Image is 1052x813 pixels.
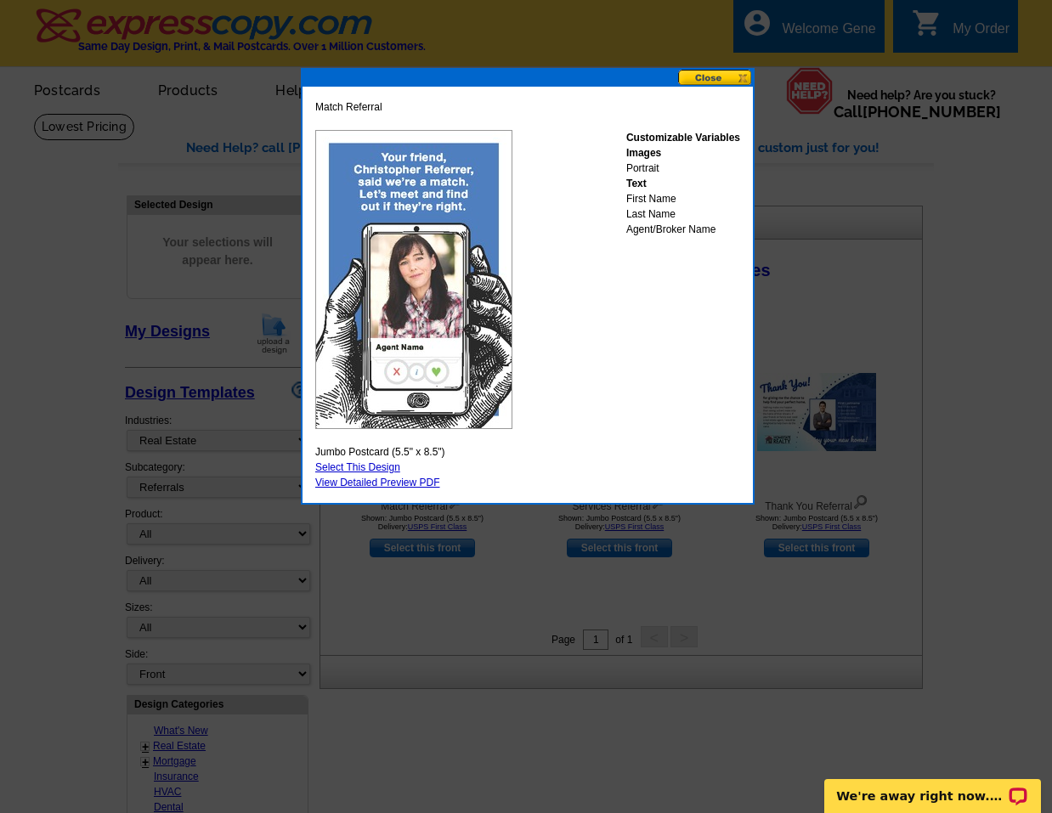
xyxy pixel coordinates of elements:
[315,99,382,115] span: Match Referral
[315,130,512,429] img: GENPJFmatchReffal_SAMPLE.jpg
[626,178,647,189] strong: Text
[626,132,740,144] strong: Customizable Variables
[626,147,661,159] strong: Images
[315,444,445,460] span: Jumbo Postcard (5.5" x 8.5")
[813,759,1052,813] iframe: LiveChat chat widget
[315,461,400,473] a: Select This Design
[626,130,740,237] div: Portrait First Name Last Name Agent/Broker Name
[315,477,440,488] a: View Detailed Preview PDF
